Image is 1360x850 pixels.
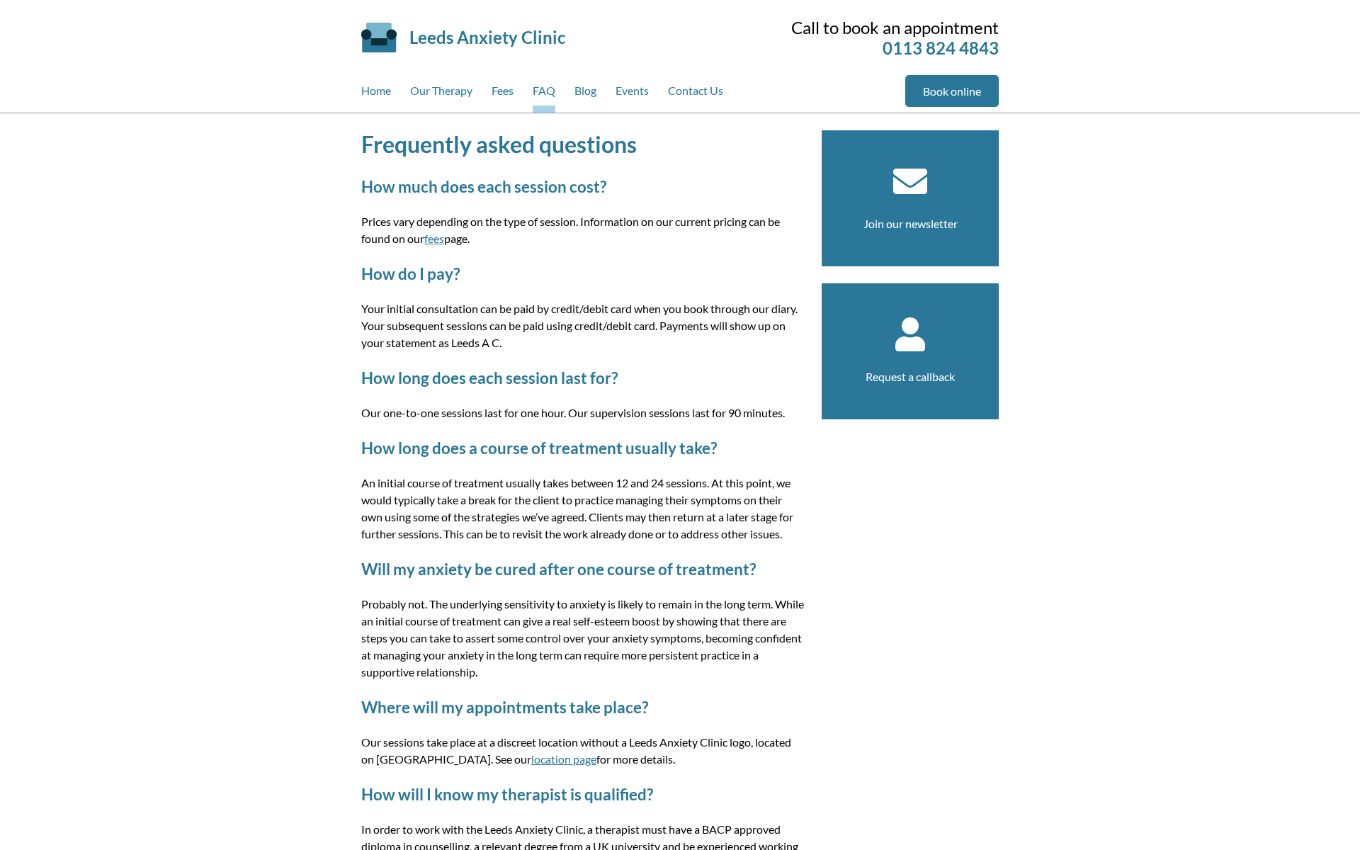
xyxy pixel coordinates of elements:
[361,75,391,113] a: Home
[574,75,596,113] a: Blog
[361,560,805,579] h2: Will my anxiety be cured after one course of treatment?
[531,752,596,766] a: location page
[361,264,805,283] h2: How do I pay?
[361,785,805,804] h2: How will I know my therapist is qualified?
[410,75,472,113] a: Our Therapy
[424,232,444,245] a: fees
[409,27,565,47] a: Leeds Anxiety Clinic
[863,217,958,230] a: Join our newsletter
[361,596,805,681] p: Probably not. The underlying sensitivity to anxiety is likely to remain in the long term. While a...
[361,177,805,196] h2: How much does each session cost?
[361,438,805,458] h2: How long does a course of treatment usually take?
[361,368,805,387] h2: How long does each session last for?
[668,75,723,113] a: Contact Us
[361,300,805,351] p: Your initial consultation can be paid by credit/debit card when you book through our diary. Your ...
[361,130,805,158] h1: Frequently asked questions
[361,698,805,717] h2: Where will my appointments take place?
[905,75,999,107] a: Book online
[361,734,805,768] p: Our sessions take place at a discreet location without a Leeds Anxiety Clinic logo, located on [G...
[361,404,805,421] p: Our one-to-one sessions last for one hour. Our supervision sessions last for 90 minutes.
[361,475,805,543] p: An initial course of treatment usually takes between 12 and 24 sessions. At this point, we would ...
[361,213,805,247] p: Prices vary depending on the type of session. Information on our current pricing can be found on ...
[533,75,555,113] a: FAQ
[883,38,999,58] a: 0113 824 4843
[616,75,649,113] a: Events
[866,370,955,383] a: Request a callback
[492,75,514,113] a: Fees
